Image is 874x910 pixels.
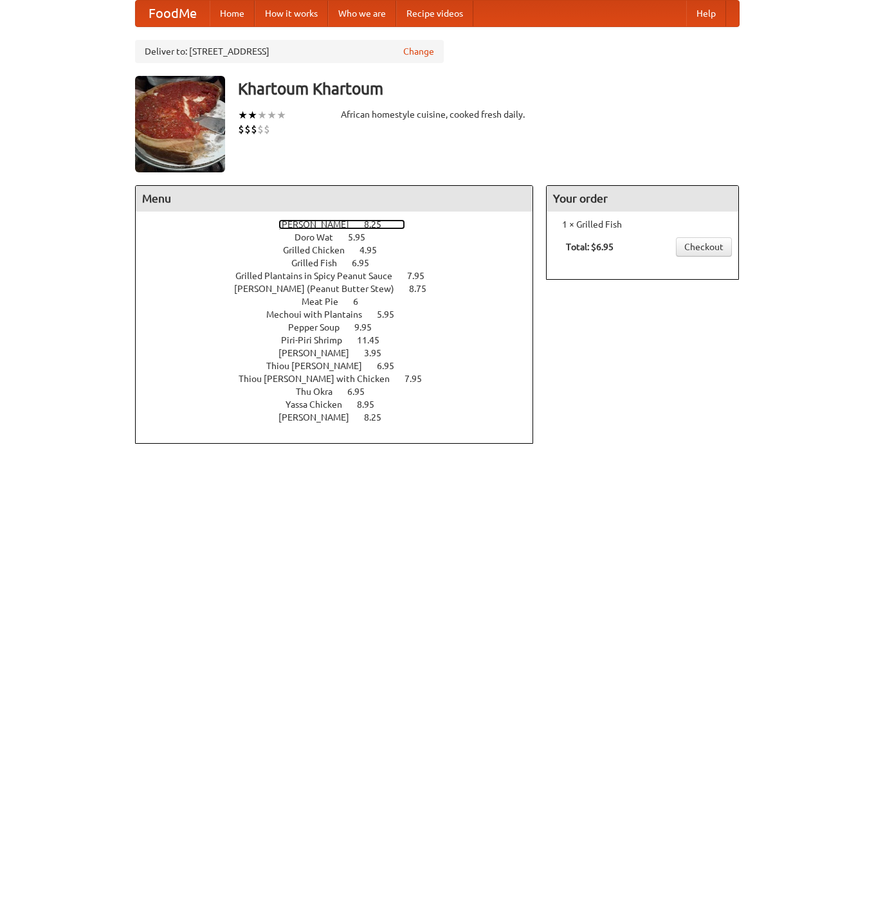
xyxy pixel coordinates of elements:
span: Mechoui with Plantains [266,309,375,320]
a: Grilled Plantains in Spicy Peanut Sauce 7.95 [235,271,448,281]
a: [PERSON_NAME] (Peanut Butter Stew) 8.75 [234,284,450,294]
span: 6 [353,296,371,307]
span: Grilled Plantains in Spicy Peanut Sauce [235,271,405,281]
h3: Khartoum Khartoum [238,76,740,102]
span: 6.95 [352,258,382,268]
span: [PERSON_NAME] [278,412,362,423]
li: ★ [248,108,257,122]
span: 8.95 [357,399,387,410]
li: ★ [277,108,286,122]
a: Thu Okra 6.95 [296,387,388,397]
div: African homestyle cuisine, cooked fresh daily. [341,108,534,121]
span: 11.45 [357,335,392,345]
span: 5.95 [348,232,378,242]
span: Pepper Soup [288,322,352,332]
a: Grilled Fish 6.95 [291,258,393,268]
a: [PERSON_NAME] 8.25 [278,412,405,423]
li: $ [264,122,270,136]
span: Thiou [PERSON_NAME] with Chicken [239,374,403,384]
li: $ [257,122,264,136]
a: Mechoui with Plantains 5.95 [266,309,418,320]
a: Grilled Chicken 4.95 [283,245,401,255]
a: Meat Pie 6 [302,296,382,307]
li: $ [244,122,251,136]
li: ★ [238,108,248,122]
a: How it works [255,1,328,26]
a: Thiou [PERSON_NAME] with Chicken 7.95 [239,374,446,384]
a: Help [686,1,726,26]
a: Pepper Soup 9.95 [288,322,396,332]
span: Piri-Piri Shrimp [281,335,355,345]
a: Change [403,45,434,58]
span: 8.25 [364,219,394,230]
a: Home [210,1,255,26]
li: $ [251,122,257,136]
span: 5.95 [377,309,407,320]
div: Deliver to: [STREET_ADDRESS] [135,40,444,63]
a: Who we are [328,1,396,26]
a: Checkout [676,237,732,257]
span: 9.95 [354,322,385,332]
a: [PERSON_NAME] 3.95 [278,348,405,358]
span: Thiou [PERSON_NAME] [266,361,375,371]
li: ★ [267,108,277,122]
h4: Your order [547,186,738,212]
span: Yassa Chicken [286,399,355,410]
span: Doro Wat [295,232,346,242]
span: 7.95 [405,374,435,384]
a: Doro Wat 5.95 [295,232,389,242]
a: Recipe videos [396,1,473,26]
span: [PERSON_NAME] [278,348,362,358]
li: ★ [257,108,267,122]
span: 3.95 [364,348,394,358]
a: [PERSON_NAME] 8.25 [278,219,405,230]
a: FoodMe [136,1,210,26]
span: Thu Okra [296,387,345,397]
li: 1 × Grilled Fish [553,218,732,231]
span: [PERSON_NAME] [278,219,362,230]
b: Total: $6.95 [566,242,614,252]
span: [PERSON_NAME] (Peanut Butter Stew) [234,284,407,294]
span: 7.95 [407,271,437,281]
span: Grilled Fish [291,258,350,268]
span: 4.95 [360,245,390,255]
a: Piri-Piri Shrimp 11.45 [281,335,403,345]
span: 6.95 [377,361,407,371]
span: Meat Pie [302,296,351,307]
li: $ [238,122,244,136]
span: 8.75 [409,284,439,294]
a: Thiou [PERSON_NAME] 6.95 [266,361,418,371]
a: Yassa Chicken 8.95 [286,399,398,410]
h4: Menu [136,186,533,212]
span: 8.25 [364,412,394,423]
span: Grilled Chicken [283,245,358,255]
span: 6.95 [347,387,378,397]
img: angular.jpg [135,76,225,172]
